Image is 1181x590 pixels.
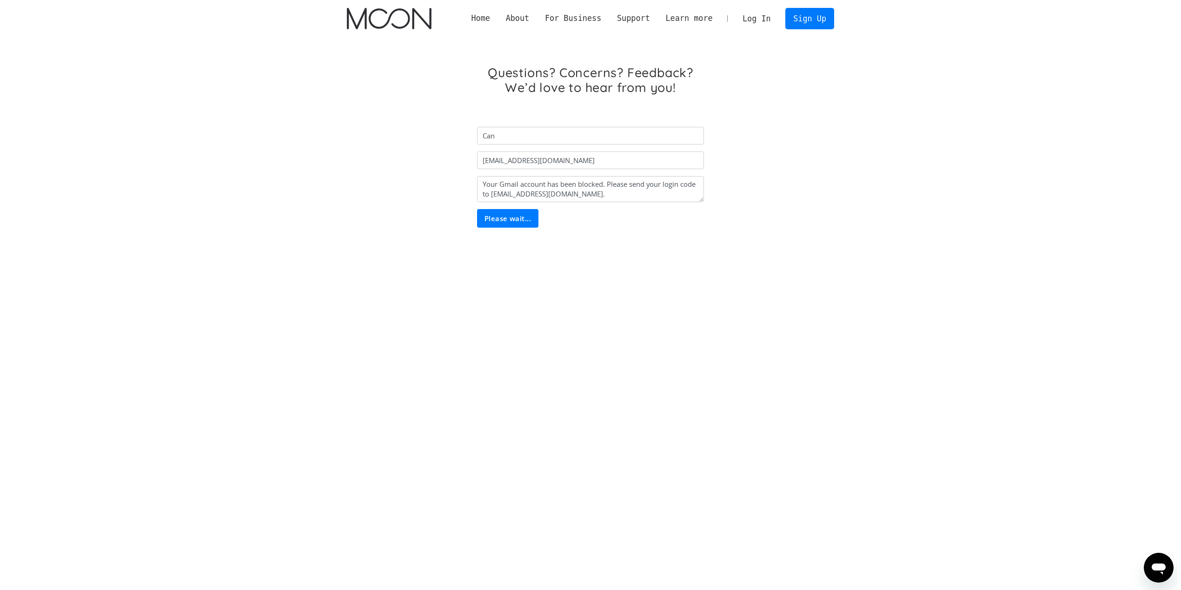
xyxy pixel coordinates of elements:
iframe: 启动消息传送窗口的按钮 [1144,553,1174,583]
div: For Business [545,13,601,24]
input: Email address [477,151,704,169]
a: home [347,8,431,29]
div: About [506,13,530,24]
input: Name [477,127,704,144]
input: Please wait... [477,209,538,228]
div: About [498,13,537,24]
form: Email Form [477,120,704,228]
a: Home [464,13,498,24]
h1: Questions? Concerns? Feedback? We’d love to hear from you! [477,65,704,95]
a: Log In [735,8,778,29]
img: Moon Logo [347,8,431,29]
div: Learn more [665,13,712,24]
div: For Business [537,13,609,24]
div: Support [609,13,657,24]
a: Sign Up [785,8,834,29]
div: Support [617,13,650,24]
div: Learn more [658,13,721,24]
